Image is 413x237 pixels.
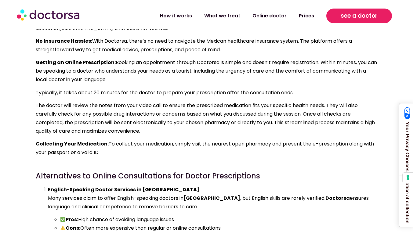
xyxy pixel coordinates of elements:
img: ✅ [60,217,65,222]
strong: Pros: [60,216,78,223]
strong: [GEOGRAPHIC_DATA] [183,195,240,202]
strong: Collecting Your Medication: [36,140,109,147]
strong: Doctorsa [325,195,350,202]
p: The doctor will review the notes from your video call to ensure the prescribed medication fits yo... [36,101,378,135]
p: Booking an appointment through Doctorsa is simple and doesn’t require registration. Within minute... [36,58,378,84]
h4: Alternatives to Online Consultations for Doctor Prescriptions [36,172,378,181]
p: To collect your medication, simply visit the nearest open pharmacy and present the e-prescription... [36,140,378,157]
li: High chance of avoiding language issues [60,215,378,224]
a: Prices [293,9,320,23]
p: Many services claim to offer English-speaking doctors in , but English skills are rarely verified... [48,185,378,211]
a: What we treat [198,9,246,23]
p: Typically, it takes about 20 minutes for the doctor to prepare your prescription after the consul... [36,88,378,97]
img: California Consumer Privacy Act (CCPA) Opt-Out Icon [404,107,410,119]
p: With Doctorsa, there’s no need to navigate the Mexican healthcare insurance system. The platform ... [36,37,378,54]
strong: Cons: [60,224,80,232]
a: How it works [154,9,198,23]
span: see a doctor [341,11,378,21]
li: Often more expensive than regular or online consultations [60,224,378,232]
a: Online doctor [246,9,293,23]
strong: Getting an Online Prescription: [36,59,116,66]
strong: English-Speaking Doctor Services in [GEOGRAPHIC_DATA] [48,186,199,193]
img: ⚠️ [60,225,65,230]
strong: No Insurance Hassles: [36,38,92,45]
button: Your consent preferences for tracking technologies [403,173,413,183]
nav: Menu [110,9,320,23]
a: see a doctor [326,9,392,23]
